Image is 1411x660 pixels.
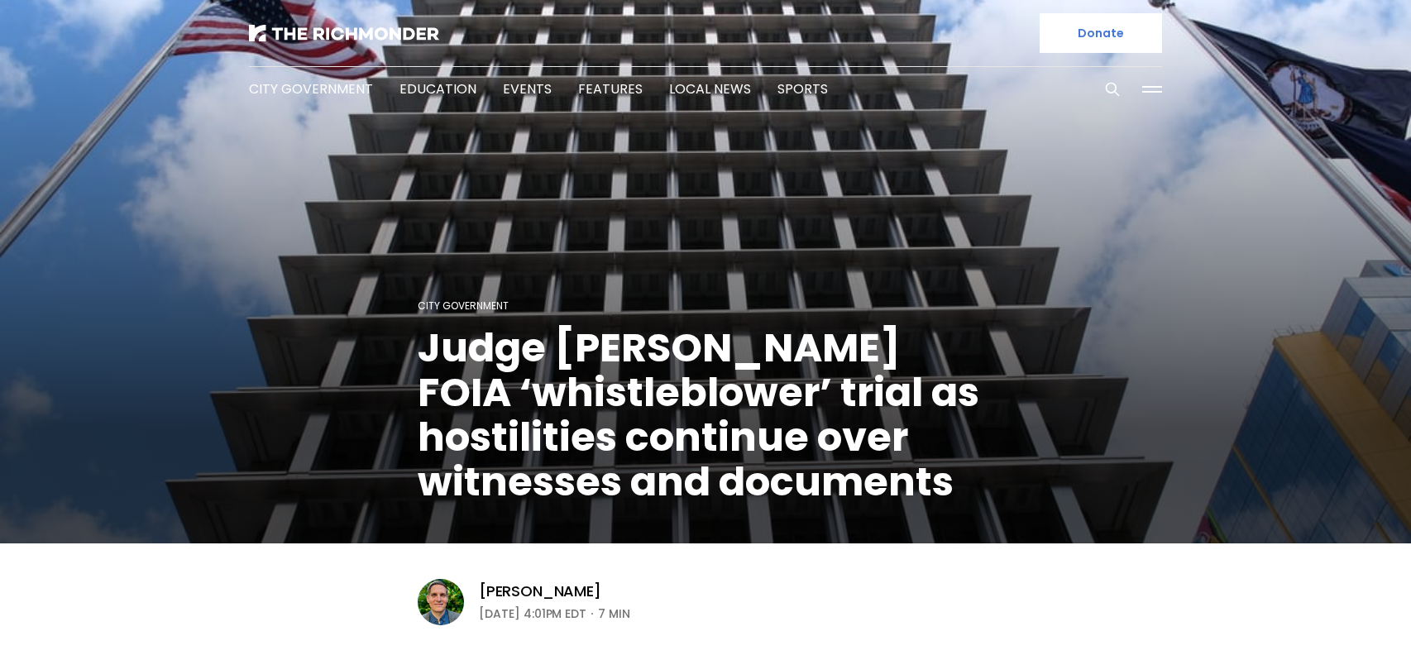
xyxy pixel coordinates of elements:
[418,579,464,625] img: Graham Moomaw
[479,581,601,601] a: [PERSON_NAME]
[418,326,993,505] h1: Judge [PERSON_NAME] FOIA ‘whistleblower’ trial as hostilities continue over witnesses and documents
[669,79,751,98] a: Local News
[1271,579,1411,660] iframe: portal-trigger
[1100,77,1125,102] button: Search this site
[1040,13,1162,53] a: Donate
[578,79,643,98] a: Features
[399,79,476,98] a: Education
[418,299,509,313] a: City Government
[777,79,828,98] a: Sports
[479,604,586,624] time: [DATE] 4:01PM EDT
[598,604,630,624] span: 7 min
[249,25,439,41] img: The Richmonder
[503,79,552,98] a: Events
[249,79,373,98] a: City Government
